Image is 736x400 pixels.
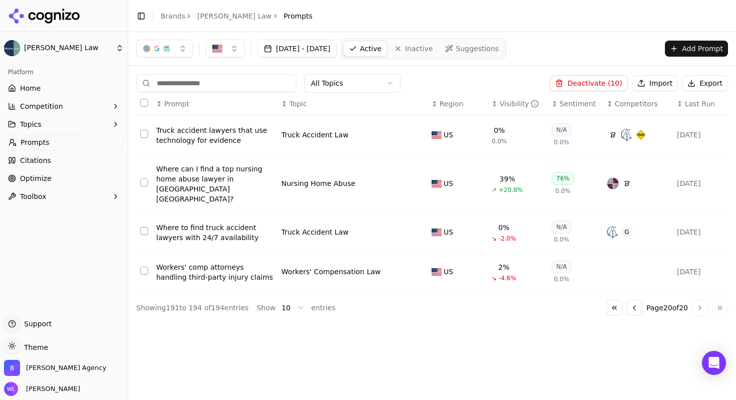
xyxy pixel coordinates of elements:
[492,186,497,194] span: ↗
[4,152,124,168] a: Citations
[22,384,80,393] span: [PERSON_NAME]
[156,262,273,282] a: Workers' comp attorneys handling third-party injury claims
[432,131,442,139] img: US flag
[607,99,669,109] div: ↕Competitors
[4,98,124,114] button: Competition
[488,93,548,115] th: brandMentionRate
[444,178,453,188] span: US
[284,11,313,21] span: Prompts
[257,40,337,58] button: [DATE] - [DATE]
[4,40,20,56] img: Munley Law
[552,123,571,136] div: N/A
[212,44,222,54] img: US
[281,227,348,237] a: Truck Accident Law
[552,221,571,234] div: N/A
[552,172,574,185] div: 76%
[677,99,724,109] div: ↕Last Run
[440,41,504,57] a: Suggestions
[555,187,571,195] span: 0.0%
[360,44,382,54] span: Active
[161,11,312,21] nav: breadcrumb
[440,99,464,109] span: Region
[164,99,189,109] span: Prompt
[499,274,516,282] span: -4.6%
[499,235,516,243] span: -2.0%
[607,226,619,238] img: the truck accident law firm
[677,227,724,237] div: [DATE]
[548,93,603,115] th: sentiment
[4,188,124,205] button: Toolbox
[20,119,42,129] span: Topics
[677,267,724,277] div: [DATE]
[682,75,728,91] button: Export
[20,101,63,111] span: Competition
[4,80,124,96] a: Home
[615,99,658,109] span: Competitors
[665,41,728,57] button: Add Prompt
[432,229,442,236] img: US flag
[136,303,249,313] div: Showing 191 to 194 of 194 entries
[389,41,438,57] a: Inactive
[635,129,647,141] img: the law firm for truck safety
[4,382,18,396] img: Wendy Lindars
[20,191,47,202] span: Toolbox
[500,174,515,184] div: 39%
[499,186,523,194] span: +20.8%
[311,303,335,313] span: entries
[560,99,599,109] div: Sentiment
[603,93,673,115] th: Competitors
[140,99,148,107] button: Select all rows
[21,137,50,147] span: Prompts
[281,178,355,188] div: Nursing Home Abuse
[702,351,726,375] div: Open Intercom Messenger
[498,223,509,233] div: 0%
[646,303,688,313] span: Page 20 of 20
[140,130,148,138] button: Select row 191
[621,177,633,189] img: the levin firm
[550,75,627,91] button: Deactivate (10)
[432,268,442,276] img: US flag
[621,129,633,141] img: the truck accident law firm
[26,363,106,372] span: Bob Agency
[281,130,348,140] a: Truck Accident Law
[20,83,41,93] span: Home
[4,170,124,186] a: Optimize
[20,343,48,351] span: Theme
[607,129,619,141] img: the levin firm
[554,138,569,146] span: 0.0%
[673,93,728,115] th: Last Run
[500,99,539,109] div: Visibility
[156,125,273,145] a: Truck accident lawyers that use technology for evidence
[552,99,599,109] div: ↕Sentiment
[20,155,51,165] span: Citations
[492,99,544,109] div: ↕Visibility
[4,116,124,132] button: Topics
[4,360,20,376] img: Bob Agency
[161,12,185,20] a: Brands
[156,164,273,204] a: Where can I find a top nursing home abuse lawyer in [GEOGRAPHIC_DATA] [GEOGRAPHIC_DATA]?
[494,125,505,135] div: 0%
[343,41,387,57] a: Active
[140,267,148,275] button: Select row 194
[197,11,272,21] a: [PERSON_NAME] Law
[685,99,715,109] span: Last Run
[140,178,148,186] button: Select row 192
[4,134,124,150] a: Prompts
[492,274,497,282] span: ↘
[4,382,80,396] button: Open user button
[492,137,507,145] span: 0.0%
[281,99,424,109] div: ↕Topic
[552,260,571,273] div: N/A
[156,99,273,109] div: ↕Prompt
[456,44,499,54] span: Suggestions
[432,180,442,187] img: US flag
[554,236,569,244] span: 0.0%
[444,130,453,140] span: US
[257,303,276,313] span: Show
[156,223,273,243] a: Where to find truck accident lawyers with 24/7 availability
[289,99,307,109] span: Topic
